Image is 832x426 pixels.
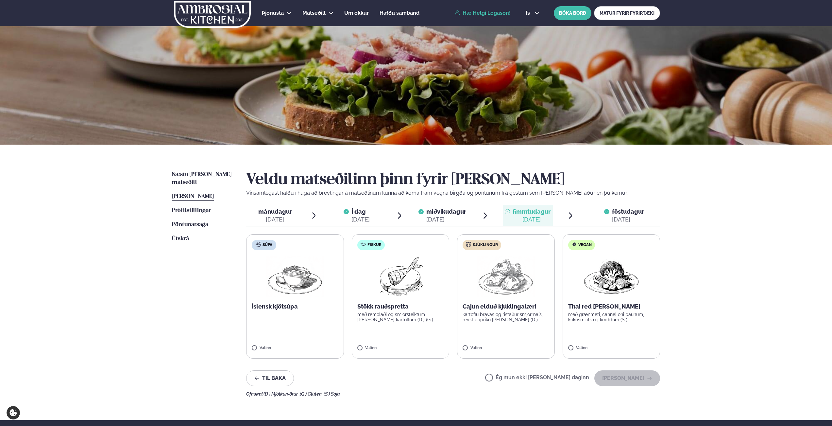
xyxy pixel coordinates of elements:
div: [DATE] [351,216,370,223]
p: Vinsamlegast hafðu í huga að breytingar á matseðlinum kunna að koma fram vegna birgða og pöntunum... [246,189,660,197]
a: Útskrá [172,235,189,243]
a: Þjónusta [262,9,284,17]
a: Pöntunarsaga [172,221,208,229]
span: Pöntunarsaga [172,222,208,227]
span: Þjónusta [262,10,284,16]
span: Súpa [263,242,272,248]
span: Matseðill [302,10,326,16]
span: Vegan [578,242,592,248]
span: (G ) Glúten , [300,391,324,397]
span: fimmtudagur [513,208,551,215]
div: Ofnæmi: [246,391,660,397]
span: föstudagur [612,208,644,215]
img: Vegan.png [583,256,640,297]
img: Vegan.svg [571,242,577,247]
h2: Veldu matseðilinn þinn fyrir [PERSON_NAME] [246,171,660,189]
div: [DATE] [258,216,292,223]
span: Útskrá [172,236,189,241]
p: Stökk rauðspretta [357,303,444,311]
p: Cajun elduð kjúklingalæri [463,303,549,311]
button: [PERSON_NAME] [594,370,660,386]
a: [PERSON_NAME] [172,193,214,201]
img: logo [173,1,251,28]
button: Til baka [246,370,294,386]
span: Næstu [PERSON_NAME] matseðill [172,172,231,185]
p: með grænmeti, cannelloni baunum, kókosmjólk og kryddum (S ) [568,312,655,322]
a: Matseðill [302,9,326,17]
div: [DATE] [612,216,644,223]
span: Fiskur [367,242,382,248]
div: [DATE] [426,216,466,223]
span: Um okkur [344,10,369,16]
p: Thai red [PERSON_NAME] [568,303,655,311]
span: (D ) Mjólkurvörur , [263,391,300,397]
a: Hæ Helgi Logason! [455,10,511,16]
img: Chicken-thighs.png [477,256,535,297]
a: Hafðu samband [380,9,419,17]
span: is [526,10,532,16]
img: soup.svg [256,242,261,247]
img: fish.svg [361,242,366,247]
span: mánudagur [258,208,292,215]
span: miðvikudagur [426,208,466,215]
span: (S ) Soja [324,391,340,397]
span: Í dag [351,208,370,216]
button: BÓKA BORÐ [554,6,591,20]
img: Fish.png [371,256,429,297]
img: Soup.png [266,256,324,297]
p: Íslensk kjötsúpa [252,303,338,311]
span: Kjúklingur [473,242,498,248]
span: Hafðu samband [380,10,419,16]
a: MATUR FYRIR FYRIRTÆKI [594,6,660,20]
img: chicken.svg [466,242,471,247]
span: [PERSON_NAME] [172,194,214,199]
a: Næstu [PERSON_NAME] matseðill [172,171,233,186]
button: is [520,10,545,16]
p: kartöflu bravas og ristaður smjörmaís, reykt papriku [PERSON_NAME] (D ) [463,312,549,322]
div: [DATE] [513,216,551,223]
a: Um okkur [344,9,369,17]
a: Cookie settings [7,406,20,419]
p: með remolaði og smjörsteiktum [PERSON_NAME] kartöflum (D ) (G ) [357,312,444,322]
a: Prófílstillingar [172,207,211,215]
span: Prófílstillingar [172,208,211,213]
